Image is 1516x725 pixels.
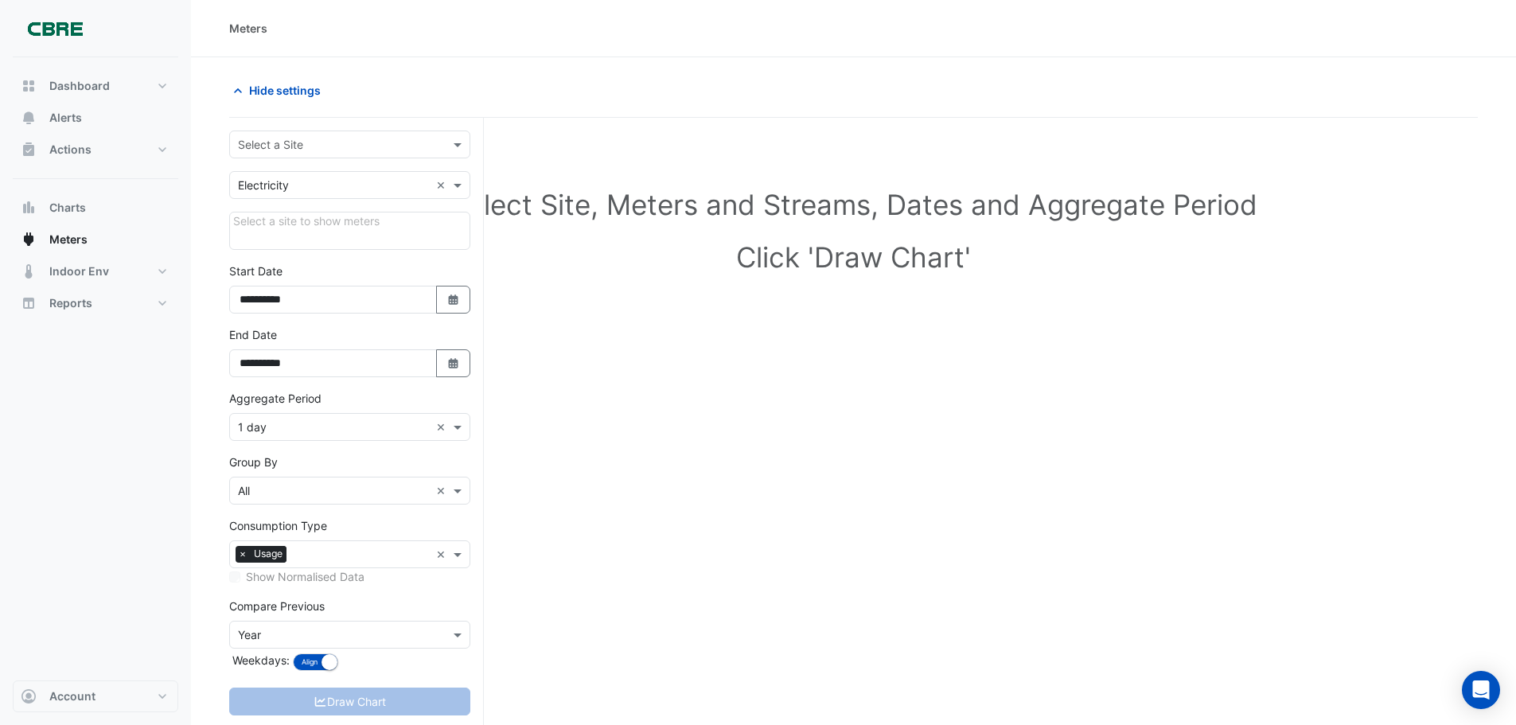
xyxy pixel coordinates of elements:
[229,20,267,37] div: Meters
[21,263,37,279] app-icon: Indoor Env
[13,134,178,166] button: Actions
[446,357,461,370] fa-icon: Select Date
[229,76,331,104] button: Hide settings
[49,688,95,704] span: Account
[13,680,178,712] button: Account
[13,102,178,134] button: Alerts
[21,232,37,248] app-icon: Meters
[13,192,178,224] button: Charts
[229,598,325,614] label: Compare Previous
[436,482,450,499] span: Clear
[229,568,470,585] div: Select meters or streams to enable normalisation
[21,78,37,94] app-icon: Dashboard
[446,293,461,306] fa-icon: Select Date
[49,142,92,158] span: Actions
[21,110,37,126] app-icon: Alerts
[13,287,178,319] button: Reports
[49,232,88,248] span: Meters
[229,326,277,343] label: End Date
[229,652,290,668] label: Weekdays:
[21,295,37,311] app-icon: Reports
[13,70,178,102] button: Dashboard
[13,224,178,255] button: Meters
[255,188,1452,221] h1: Select Site, Meters and Streams, Dates and Aggregate Period
[49,295,92,311] span: Reports
[49,200,86,216] span: Charts
[49,78,110,94] span: Dashboard
[229,517,327,534] label: Consumption Type
[229,390,322,407] label: Aggregate Period
[249,82,321,99] span: Hide settings
[1462,671,1500,709] div: Open Intercom Messenger
[436,546,450,563] span: Clear
[250,546,286,562] span: Usage
[49,263,109,279] span: Indoor Env
[436,177,450,193] span: Clear
[246,568,364,585] label: Show Normalised Data
[236,546,250,562] span: ×
[229,263,283,279] label: Start Date
[229,454,278,470] label: Group By
[229,212,470,250] div: Click Update or Cancel in Details panel
[255,240,1452,274] h1: Click 'Draw Chart'
[436,419,450,435] span: Clear
[49,110,82,126] span: Alerts
[21,142,37,158] app-icon: Actions
[13,255,178,287] button: Indoor Env
[21,200,37,216] app-icon: Charts
[19,13,91,45] img: Company Logo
